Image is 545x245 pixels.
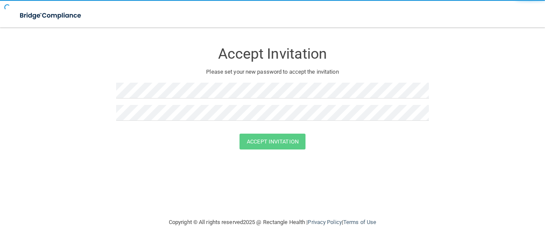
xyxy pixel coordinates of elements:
[123,67,422,77] p: Please set your new password to accept the invitation
[116,46,429,62] h3: Accept Invitation
[13,7,89,24] img: bridge_compliance_login_screen.278c3ca4.svg
[343,219,376,225] a: Terms of Use
[116,209,429,236] div: Copyright © All rights reserved 2025 @ Rectangle Health | |
[308,219,341,225] a: Privacy Policy
[240,134,305,149] button: Accept Invitation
